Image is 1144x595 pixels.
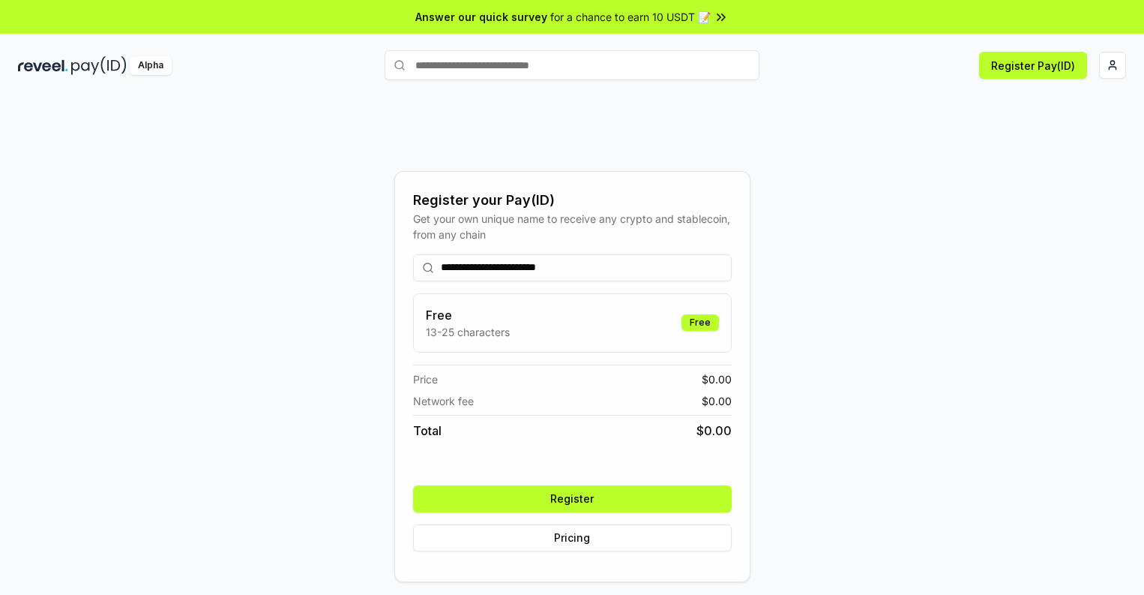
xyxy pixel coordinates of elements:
[550,9,711,25] span: for a chance to earn 10 USDT 📝
[413,524,732,551] button: Pricing
[413,393,474,409] span: Network fee
[415,9,547,25] span: Answer our quick survey
[413,371,438,387] span: Price
[426,324,510,340] p: 13-25 characters
[130,56,172,75] div: Alpha
[413,190,732,211] div: Register your Pay(ID)
[18,56,68,75] img: reveel_dark
[979,52,1087,79] button: Register Pay(ID)
[702,393,732,409] span: $ 0.00
[426,306,510,324] h3: Free
[413,211,732,242] div: Get your own unique name to receive any crypto and stablecoin, from any chain
[702,371,732,387] span: $ 0.00
[696,422,732,440] span: $ 0.00
[413,422,442,440] span: Total
[71,56,127,75] img: pay_id
[413,485,732,512] button: Register
[681,314,719,331] div: Free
